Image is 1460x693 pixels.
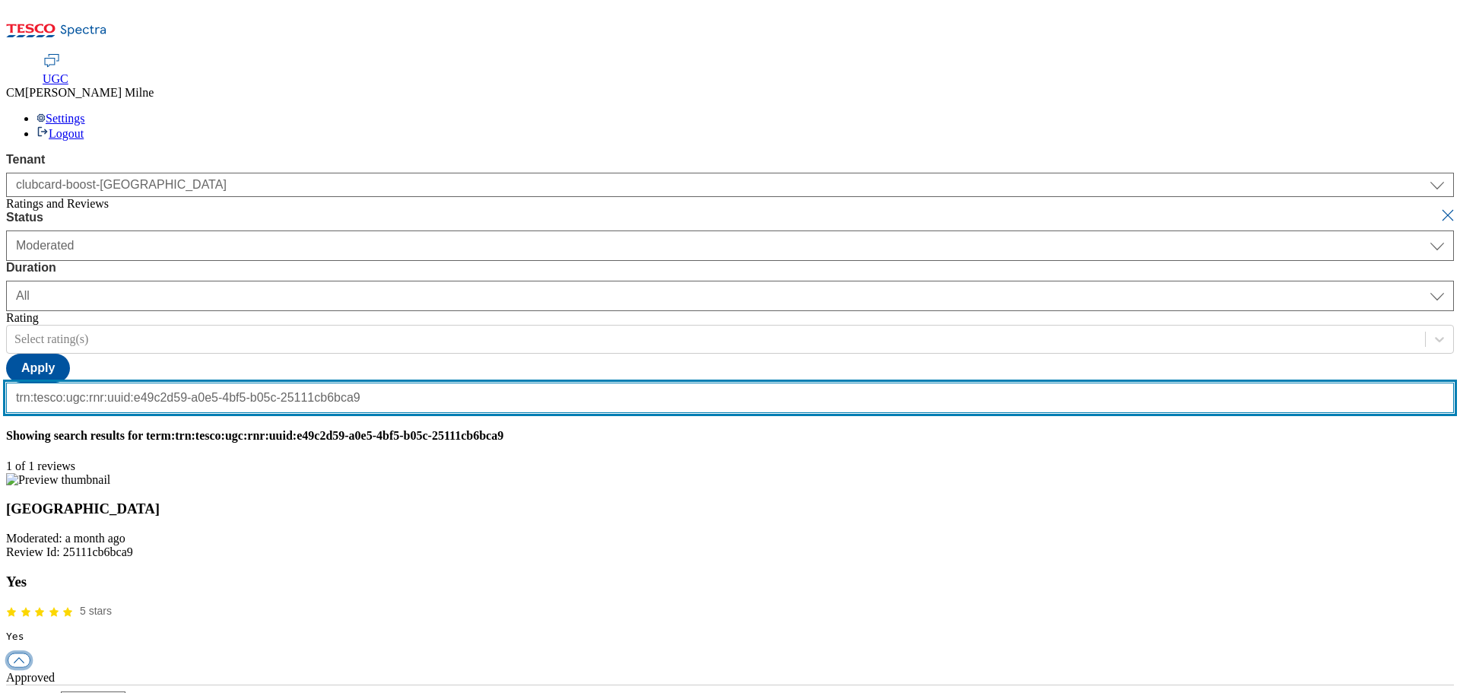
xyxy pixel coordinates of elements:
[6,354,70,383] button: Apply
[6,574,1454,590] h3: Yes
[6,429,1454,443] h4: Showing search results for term:
[80,604,112,618] span: 5 stars
[6,261,1454,275] label: Duration
[6,459,1454,473] div: 1 of 1 reviews
[43,72,68,85] span: UGC
[6,473,110,487] img: Preview thumbnail
[6,383,1454,413] input: Search
[43,54,68,86] a: UGC
[6,197,109,210] span: Ratings and Reviews
[6,604,112,618] div: 5/5 stars
[6,545,1454,559] div: Review Id: 25111cb6bca9
[6,671,1454,685] div: Approved
[6,311,39,324] label: Rating
[6,86,25,99] span: CM
[36,127,84,140] a: Logout
[6,501,1454,517] h3: [GEOGRAPHIC_DATA]
[175,429,503,442] span: trn:tesco:ugc:rnr:uuid:e49c2d59-a0e5-4bf5-b05c-25111cb6bca9
[6,153,1454,167] label: Tenant
[6,532,1454,545] div: Moderated: a month ago
[6,211,1454,224] label: Status
[6,631,1454,642] pre: Yes
[25,86,154,99] span: [PERSON_NAME] Milne
[36,112,85,125] a: Settings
